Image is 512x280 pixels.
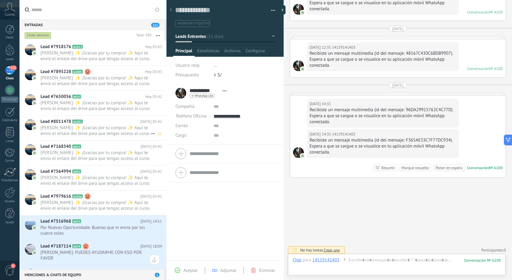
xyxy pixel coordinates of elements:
img: com.amocrm.amocrmwa.svg [32,201,37,205]
span: A674 [72,244,81,248]
span: A1013 [72,45,83,49]
img: com.amocrm.amocrmwa.svg [301,11,305,15]
img: com.amocrm.amocrmwa.svg [301,67,305,71]
span: #agregar etiquetas [178,21,210,26]
span: Principal [175,48,192,57]
a: Lead #7650056 A927 Hoy 05:42 [PERSON_NAME]: ✨ ¡Gracias por tu compra! ✨ Aquí te envío el enlace d... [19,91,166,115]
span: 14159141403 [293,60,304,71]
span: Lead #7895228 [40,69,71,75]
img: com.amocrm.amocrmwa.svg [32,226,37,230]
span: Archivos [224,48,241,57]
span: ... [214,62,217,68]
a: Lead #7979616 A1036 [DATE] 05:42 [PERSON_NAME]: ✨ ¡Gracias por tu compra! ✨ Aquí te envío el enla... [19,190,166,215]
span: 14159141403 [332,44,355,50]
div: Presupuesto [175,70,209,80]
span: Teléfono Oficina [175,113,207,119]
span: 122 [10,65,16,70]
span: Lead #7516968 [40,218,71,224]
span: [DATE] 05:42 [140,119,162,125]
span: Presupuesto [175,72,199,78]
div: Correo [1,159,19,163]
span: Usuario resp. [175,62,200,68]
div: Usuario resp. [175,61,209,70]
span: 121 [151,23,160,27]
img: com.amocrm.amocrmwa.svg [32,101,37,105]
div: Compañía [175,102,209,111]
span: Por Nuevas Oportunidade: Buenas que m envía por los cuatro soles [40,225,151,236]
span: 0 [504,248,506,253]
span: [PERSON_NAME]: ✨ ¡Gracias por tu compra! ✨ Aquí te envío el enlace del drive para que tengas acce... [40,175,151,186]
div: Chats [1,77,19,81]
span: [DATE] 18:04 [140,243,162,249]
a: Lead #7516968 A823 [DATE] 14:51 Por Nuevas Oportunidade: Buenas que m envía por los cuatro soles [19,215,166,240]
div: [DATE] [392,26,403,32]
span: A1052 [72,120,83,123]
div: Entradas [19,19,164,30]
div: No hay tareas. [300,248,340,253]
div: [DATE] [392,82,403,88]
img: com.amocrm.amocrmwa.svg [32,176,37,180]
span: Lead #7979616 [40,193,71,199]
div: Resumir [381,165,395,171]
div: Recibiste un mensaje multimedia (id del mensaje: 48167C430C6BDB9907). Espera a que se cargue o se... [310,50,456,68]
span: S/ [217,72,221,78]
div: Total: 950 [134,32,151,38]
div: Panel [1,36,19,40]
span: 14159141403 [332,131,355,137]
span: 1 [155,273,160,277]
span: Lead #7564994 [40,169,71,175]
span: [DATE] 05:42 [140,169,162,175]
a: Lead #7895228 A1005 Hoy 05:43 [PERSON_NAME]: ✨ ¡Gracias por tu compra! ✨ Aquí te envío el enlace ... [19,66,166,90]
a: Lead #7168340 A653 [DATE] 05:42 [PERSON_NAME]: ✨ ¡Gracias por tu compra! ✨ Aquí te envío el enlac... [19,141,166,165]
img: com.amocrm.amocrmwa.svg [32,126,37,130]
div: № A100 [489,66,503,71]
span: Aceptar [183,268,198,273]
span: [PERSON_NAME]: ✨ ¡Gracias por tu compra! ✨ Aquí te envío el enlace del drive para que tengas acce... [40,50,151,62]
span: Configurar [245,48,265,57]
span: Eliminar [259,268,275,273]
span: A927 [72,95,81,99]
img: com.amocrm.amocrmwa.svg [301,154,305,158]
div: Recibiste un mensaje multimedia (id del mensaje: 96DA29915762C4C77D). Espera a que se cargue o se... [310,107,456,125]
span: Hoy 05:42 [145,94,162,100]
span: 14159141403 [293,147,304,158]
span: Hoy 05:43 [145,69,162,75]
div: Leads [1,57,19,61]
a: Participantes:0 [481,248,506,253]
img: com.amocrm.amocrmwa.svg [32,76,37,80]
span: Cargo [175,133,187,138]
span: [DATE] 14:51 [140,218,162,224]
div: Conversación [467,165,489,170]
div: [DATE] 14:35 [310,101,332,107]
span: [PERSON_NAME]: ✨ ¡Gracias por tu compra! ✨ Aquí te envío el enlace del drive para que tengas acce... [40,100,151,111]
span: para [303,257,311,263]
button: Correo [175,121,188,131]
span: WhatsApp Lite [195,94,213,97]
span: A852 [72,169,81,173]
span: [DATE] 05:42 [140,144,162,150]
div: 100 [464,258,501,263]
span: [PERSON_NAME]: ✨ ¡Gracias por tu compra! ✨ Aquí te envío el enlace del drive para que tengas acce... [40,75,151,87]
span: Lead #7918176 [40,44,71,50]
a: Lead #7918176 A1013 Hoy 05:43 [PERSON_NAME]: ✨ ¡Gracias por tu compra! ✨ Aquí te envío el enlace ... [19,41,166,65]
span: [PERSON_NAME]: PUEDES AYUDARME CON ESO POR FAVOR [40,250,151,261]
button: Teléfono Oficina [175,111,207,121]
div: Estadísticas [1,178,19,182]
div: Ocultar [280,5,286,14]
span: Estadísticas [197,48,220,57]
span: Lead #7555228 [40,268,71,274]
div: Poner en espera [436,165,462,171]
div: [DATE] 12:35 [310,44,332,50]
button: Más [151,30,164,41]
div: Chats abiertos [25,32,51,39]
div: [DATE] 14:35 [310,131,332,137]
div: Cargo [175,131,209,140]
span: Lead #8011478 [40,119,71,125]
div: Listas [1,139,19,143]
span: Adjuntar [220,268,237,273]
div: № A100 [489,165,503,170]
div: WhatsApp [1,97,18,102]
span: Crear una [324,248,340,253]
span: A653 [72,145,81,148]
